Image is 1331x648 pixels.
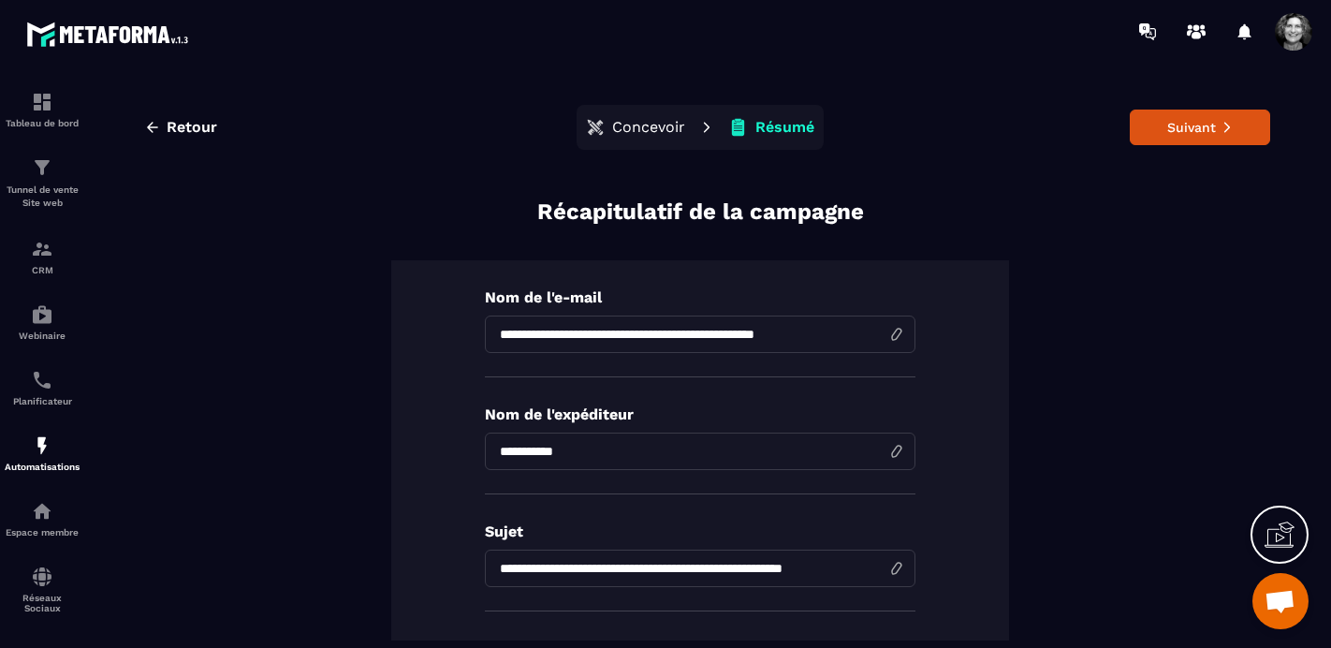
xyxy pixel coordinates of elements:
p: Tableau de bord [5,118,80,128]
p: Résumé [755,118,814,137]
a: automationsautomationsEspace membre [5,486,80,552]
a: schedulerschedulerPlanificateur [5,355,80,420]
p: Récapitulatif de la campagne [537,197,864,228]
a: automationsautomationsAutomatisations [5,420,80,486]
p: Espace membre [5,527,80,538]
p: Automatisations [5,462,80,472]
img: scheduler [31,369,53,391]
a: social-networksocial-networkRéseaux Sociaux [5,552,80,627]
div: Ouvrir le chat [1252,573,1309,629]
p: Sujet [485,523,915,540]
p: Nom de l'expéditeur [485,405,915,423]
p: CRM [5,265,80,275]
a: automationsautomationsWebinaire [5,289,80,355]
a: formationformationTunnel de vente Site web [5,142,80,224]
img: formation [31,156,53,179]
p: Tunnel de vente Site web [5,184,80,210]
button: Suivant [1130,110,1270,145]
img: automations [31,434,53,457]
img: automations [31,500,53,523]
span: Retour [167,118,217,137]
a: formationformationCRM [5,224,80,289]
button: Résumé [723,109,820,146]
img: formation [31,238,53,260]
img: automations [31,303,53,326]
img: formation [31,91,53,113]
img: social-network [31,566,53,588]
p: Concevoir [612,118,685,137]
a: formationformationTableau de bord [5,77,80,142]
img: logo [26,17,195,52]
button: Concevoir [580,109,691,146]
p: Réseaux Sociaux [5,593,80,613]
p: Planificateur [5,396,80,406]
p: Nom de l'e-mail [485,288,915,306]
p: Webinaire [5,331,80,341]
button: Retour [130,110,231,144]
